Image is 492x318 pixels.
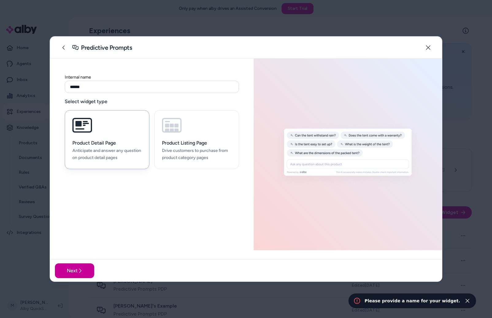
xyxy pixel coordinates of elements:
label: Internal name [65,75,91,80]
p: Anticipate and answer any question on product detail pages [72,147,142,161]
h2: Predictive Prompts [81,43,132,52]
img: Automatically generate a unique FAQ for products or categories [257,122,438,186]
button: Next [55,263,94,278]
h3: Product Detail Page [72,140,142,146]
label: Select widget type [65,98,239,105]
p: Drive customers to purchase from product category pages [162,147,231,161]
h3: Product Listing Page [162,140,231,146]
button: Product Detail PageAnticipate and answer any question on product detail pages [65,110,149,169]
button: Product Listing PageDrive customers to purchase from product category pages [154,110,239,169]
